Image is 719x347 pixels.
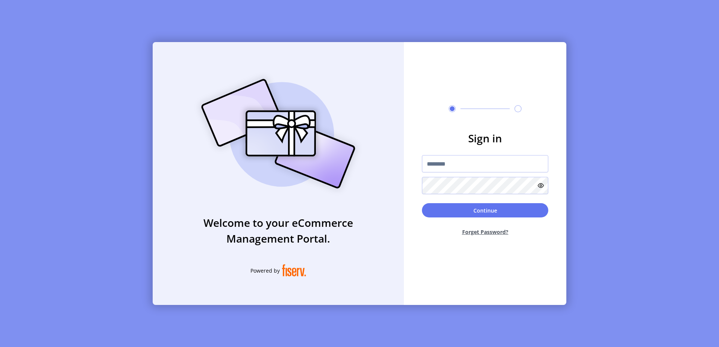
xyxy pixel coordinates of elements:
[190,71,367,197] img: card_Illustration.svg
[153,215,404,246] h3: Welcome to your eCommerce Management Portal.
[422,203,548,217] button: Continue
[422,222,548,242] button: Forget Password?
[250,267,280,275] span: Powered by
[422,130,548,146] h3: Sign in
